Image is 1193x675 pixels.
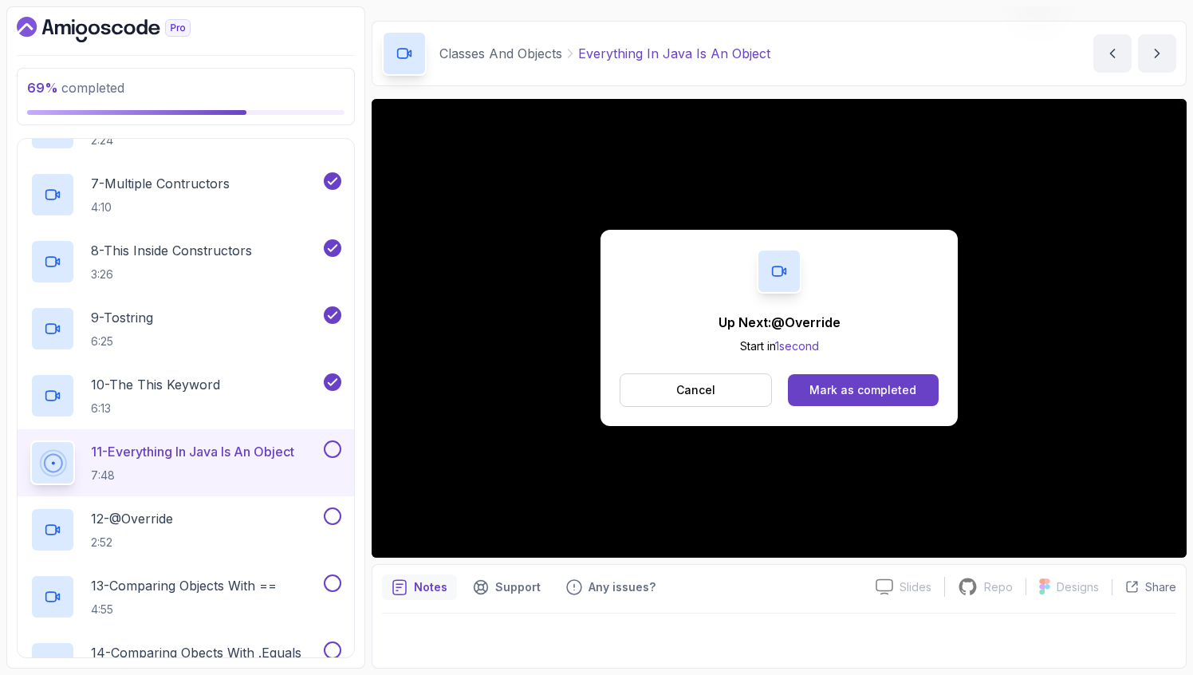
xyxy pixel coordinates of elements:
[91,266,252,282] p: 3:26
[578,44,770,63] p: Everything In Java Is An Object
[1112,579,1176,595] button: Share
[91,602,277,618] p: 4:55
[495,579,541,595] p: Support
[91,643,301,662] p: 14 - Comparing Obects With .Equals
[1093,34,1132,73] button: previous content
[557,574,665,600] button: Feedback button
[984,579,1013,595] p: Repo
[30,239,341,284] button: 8-This Inside Constructors3:26
[463,574,550,600] button: Support button
[91,241,252,260] p: 8 - This Inside Constructors
[1057,579,1099,595] p: Designs
[91,576,277,595] p: 13 - Comparing Objects With ==
[91,199,230,215] p: 4:10
[30,306,341,351] button: 9-Tostring6:25
[30,373,341,418] button: 10-The This Keyword6:13
[91,509,173,528] p: 12 - @Override
[1145,579,1176,595] p: Share
[91,535,173,551] p: 2:52
[439,44,562,63] p: Classes And Objects
[91,375,220,394] p: 10 - The This Keyword
[900,579,931,595] p: Slides
[719,313,841,332] p: Up Next: @Override
[91,174,230,193] p: 7 - Multiple Contructors
[30,574,341,619] button: 13-Comparing Objects With ==4:55
[382,574,457,600] button: notes button
[30,507,341,552] button: 12-@Override2:52
[27,80,58,96] span: 69 %
[775,339,819,353] span: 1 second
[91,308,153,327] p: 9 - Tostring
[91,468,294,484] p: 7:48
[620,373,772,407] button: Cancel
[719,338,841,354] p: Start in
[1138,34,1176,73] button: next content
[27,80,124,96] span: completed
[372,99,1187,558] iframe: 10 - Everything in Java is an Object
[91,132,232,148] p: 2:24
[91,401,220,416] p: 6:13
[30,172,341,217] button: 7-Multiple Contructors4:10
[91,334,153,349] p: 6:25
[589,579,656,595] p: Any issues?
[414,579,447,595] p: Notes
[91,442,294,461] p: 11 - Everything In Java Is An Object
[17,17,227,42] a: Dashboard
[676,382,715,398] p: Cancel
[809,382,916,398] div: Mark as completed
[788,374,939,406] button: Mark as completed
[30,440,341,485] button: 11-Everything In Java Is An Object7:48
